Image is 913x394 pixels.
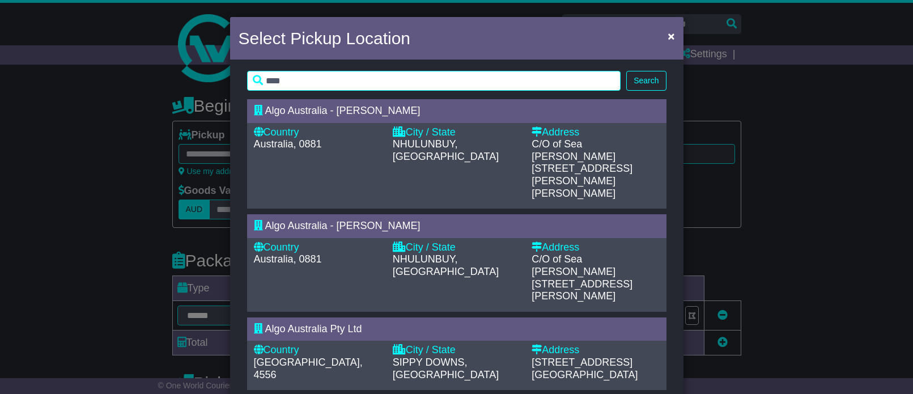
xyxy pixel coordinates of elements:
span: C/O of Sea [PERSON_NAME] [532,138,615,162]
div: Address [532,242,659,254]
button: Search [626,71,666,91]
span: [GEOGRAPHIC_DATA], 4556 [254,357,363,380]
span: Algo Australia - [PERSON_NAME] [265,105,421,116]
div: Country [254,242,381,254]
span: × [668,29,674,43]
div: Address [532,126,659,139]
span: Australia, 0881 [254,138,322,150]
span: NHULUNBUY, [GEOGRAPHIC_DATA] [393,253,499,277]
h4: Select Pickup Location [239,26,411,51]
span: [STREET_ADDRESS][PERSON_NAME] [532,278,632,302]
button: Close [662,24,680,48]
div: Country [254,344,381,357]
span: C/O of Sea [PERSON_NAME] [532,253,615,277]
div: Country [254,126,381,139]
span: Australia, 0881 [254,253,322,265]
div: City / State [393,242,520,254]
span: [STREET_ADDRESS][PERSON_NAME][PERSON_NAME] [532,163,632,198]
span: NHULUNBUY, [GEOGRAPHIC_DATA] [393,138,499,162]
div: City / State [393,344,520,357]
div: City / State [393,126,520,139]
span: [GEOGRAPHIC_DATA] [532,369,638,380]
span: SIPPY DOWNS, [GEOGRAPHIC_DATA] [393,357,499,380]
span: Algo Australia - [PERSON_NAME] [265,220,421,231]
span: Algo Australia Pty Ltd [265,323,362,334]
span: [STREET_ADDRESS] [532,357,632,368]
div: Address [532,344,659,357]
